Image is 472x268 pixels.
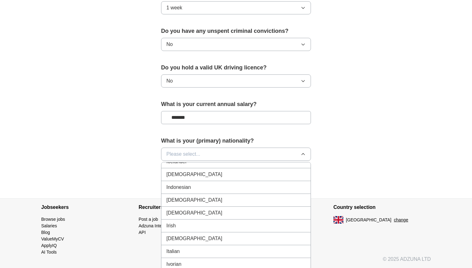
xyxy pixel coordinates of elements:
button: 1 week [161,1,311,14]
button: No [161,38,311,51]
a: Blog [41,230,50,235]
a: ApplyIQ [41,243,57,248]
span: [DEMOGRAPHIC_DATA] [166,235,222,242]
a: Post a job [139,217,158,222]
img: UK flag [333,216,343,224]
span: [DEMOGRAPHIC_DATA] [166,171,222,178]
a: ValueMyCV [41,236,64,241]
label: What is your current annual salary? [161,100,311,109]
span: Ivorian [166,260,181,268]
h4: Country selection [333,199,431,216]
span: Indonesian [166,184,191,191]
span: Irish [166,222,176,230]
a: API [139,230,146,235]
span: No [166,77,173,85]
span: [DEMOGRAPHIC_DATA] [166,209,222,217]
label: Do you hold a valid UK driving licence? [161,63,311,72]
label: What is your (primary) nationality? [161,137,311,145]
span: Italian [166,248,180,255]
a: AI Tools [41,250,57,255]
div: © 2025 ADZUNA LTD [36,255,436,268]
a: Adzuna Intelligence [139,223,177,228]
button: No [161,74,311,88]
span: Please select... [166,150,200,158]
button: change [394,217,408,223]
span: 1 week [166,4,182,12]
span: No [166,41,173,48]
button: Please select... [161,148,311,161]
span: [DEMOGRAPHIC_DATA] [166,196,222,204]
span: [GEOGRAPHIC_DATA] [346,217,391,223]
a: Salaries [41,223,57,228]
a: Browse jobs [41,217,65,222]
label: Do you have any unspent criminal convictions? [161,27,311,35]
